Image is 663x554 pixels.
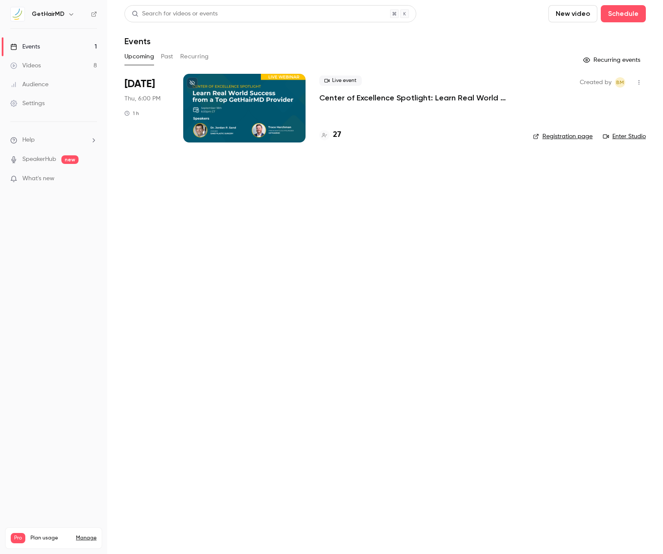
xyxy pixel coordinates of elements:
[533,132,593,141] a: Registration page
[333,129,341,141] h4: 27
[615,77,625,88] span: Blaine McGaffigan
[180,50,209,64] button: Recurring
[161,50,173,64] button: Past
[22,174,54,183] span: What's new
[10,42,40,51] div: Events
[124,94,160,103] span: Thu, 6:00 PM
[319,76,362,86] span: Live event
[32,10,64,18] h6: GetHairMD
[601,5,646,22] button: Schedule
[132,9,218,18] div: Search for videos or events
[22,136,35,145] span: Help
[616,77,624,88] span: BM
[30,535,71,542] span: Plan usage
[124,36,151,46] h1: Events
[579,53,646,67] button: Recurring events
[11,7,24,21] img: GetHairMD
[10,99,45,108] div: Settings
[87,175,97,183] iframe: Noticeable Trigger
[10,136,97,145] li: help-dropdown-opener
[548,5,597,22] button: New video
[10,80,48,89] div: Audience
[580,77,612,88] span: Created by
[319,93,519,103] a: Center of Excellence Spotlight: Learn Real World Success from a Top GetHairMD Provider
[124,74,170,142] div: Sep 18 Thu, 6:00 PM (America/Chicago)
[124,110,139,117] div: 1 h
[603,132,646,141] a: Enter Studio
[76,535,97,542] a: Manage
[124,77,155,91] span: [DATE]
[61,155,79,164] span: new
[319,129,341,141] a: 27
[124,50,154,64] button: Upcoming
[11,533,25,543] span: Pro
[22,155,56,164] a: SpeakerHub
[10,61,41,70] div: Videos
